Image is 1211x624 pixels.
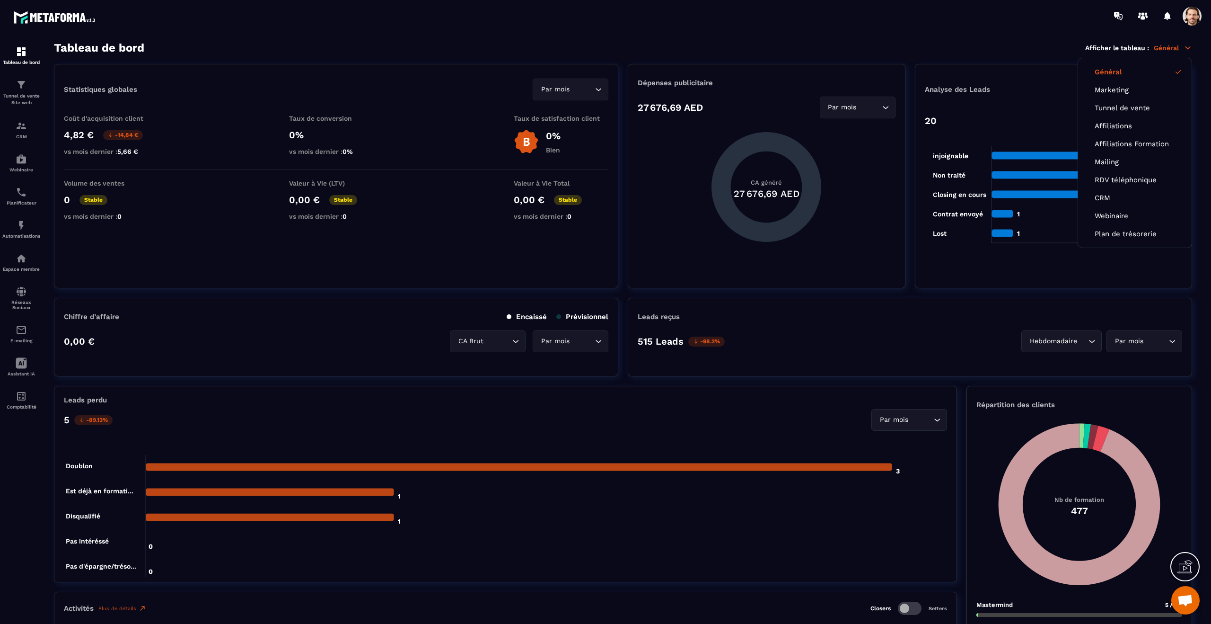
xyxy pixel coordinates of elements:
input: Search for option [485,336,510,347]
span: Par mois [539,336,571,347]
a: Webinaire [1095,212,1175,220]
p: 4,82 € [64,129,94,141]
p: -89.13% [74,415,113,425]
a: accountantaccountantComptabilité [2,383,40,417]
input: Search for option [910,415,931,425]
p: Comptabilité [2,404,40,410]
a: Tunnel de vente [1095,104,1175,112]
a: Plus de détails [98,605,146,612]
span: Par mois [539,84,571,95]
a: RDV téléphonique [1095,176,1175,184]
span: Par mois [826,102,859,113]
span: 0 [567,213,571,220]
p: Tunnel de vente Site web [2,93,40,106]
img: social-network [16,286,27,297]
span: Par mois [878,415,910,425]
p: Mastermind [976,601,1013,608]
p: Stable [79,195,107,205]
input: Search for option [859,102,880,113]
p: vs mois dernier : [64,213,158,220]
a: Assistant IA [2,350,40,383]
a: social-networksocial-networkRéseaux Sociaux [2,279,40,317]
a: automationsautomationsAutomatisations [2,213,40,246]
tspan: Est déjà en formati... [66,487,133,495]
tspan: Pas d'épargne/tréso... [66,562,136,571]
img: accountant [16,391,27,402]
p: Leads reçus [638,312,680,321]
a: emailemailE-mailing [2,317,40,350]
div: Search for option [820,97,895,118]
p: Chiffre d’affaire [64,312,119,321]
a: formationformationCRM [2,113,40,146]
p: 0,00 € [64,336,95,347]
a: schedulerschedulerPlanificateur [2,179,40,213]
p: Prévisionnel [556,312,608,321]
p: E-mailing [2,338,40,343]
input: Search for option [1079,336,1086,347]
p: vs mois dernier : [514,213,608,220]
p: Assistant IA [2,371,40,376]
div: Search for option [533,330,608,352]
p: 0,00 € [289,194,320,205]
img: scheduler [16,187,27,198]
p: Statistiques globales [64,85,137,94]
tspan: Contrat envoyé [932,210,983,218]
span: CA Brut [456,336,485,347]
p: Afficher le tableau : [1085,44,1149,52]
div: Search for option [533,79,608,100]
a: automationsautomationsEspace membre [2,246,40,279]
a: formationformationTableau de bord [2,39,40,72]
img: logo [13,9,98,26]
img: email [16,324,27,336]
p: Taux de satisfaction client [514,115,608,122]
tspan: Pas intéréssé [66,537,109,545]
img: formation [16,79,27,90]
span: 0% [342,148,353,155]
a: automationsautomationsWebinaire [2,146,40,179]
p: -98.2% [688,337,725,347]
a: Affiliations Formation [1095,140,1175,148]
p: 27 676,69 AED [638,102,703,113]
span: 0 [117,213,122,220]
span: Hebdomadaire [1027,336,1079,347]
p: Stable [554,195,582,205]
p: Répartition des clients [976,401,1182,409]
p: CRM [2,134,40,139]
img: formation [16,120,27,132]
span: 5,66 € [117,148,138,155]
p: Activités [64,604,94,613]
img: formation [16,46,27,57]
div: Search for option [1106,330,1182,352]
div: Search for option [871,409,947,431]
a: Affiliations [1095,122,1175,130]
p: 0% [289,129,384,141]
p: Closers [870,605,891,612]
img: b-badge-o.b3b20ee6.svg [514,129,539,154]
p: Valeur à Vie (LTV) [289,179,384,187]
p: 5 [64,414,70,426]
p: Bien [546,146,561,154]
p: 0 [64,194,70,205]
a: Marketing [1095,86,1175,94]
p: Réseaux Sociaux [2,300,40,310]
tspan: Lost [932,230,946,237]
p: Analyse des Leads [925,85,1053,94]
p: Setters [929,606,947,612]
p: Dépenses publicitaire [638,79,895,87]
a: Plan de trésorerie [1095,230,1175,238]
span: Par mois [1113,336,1145,347]
p: 0,00 € [514,194,544,205]
a: formationformationTunnel de vente Site web [2,72,40,113]
tspan: injoignable [932,152,968,160]
p: Planificateur [2,200,40,205]
p: Webinaire [2,167,40,172]
p: Tableau de bord [2,60,40,65]
div: Search for option [450,330,526,352]
span: 5 /477 [1165,602,1182,608]
a: CRM [1095,194,1175,202]
input: Search for option [1145,336,1167,347]
p: Encaissé [507,312,547,321]
p: Automatisations [2,233,40,239]
span: 0 [342,213,347,220]
p: vs mois dernier : [289,213,384,220]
